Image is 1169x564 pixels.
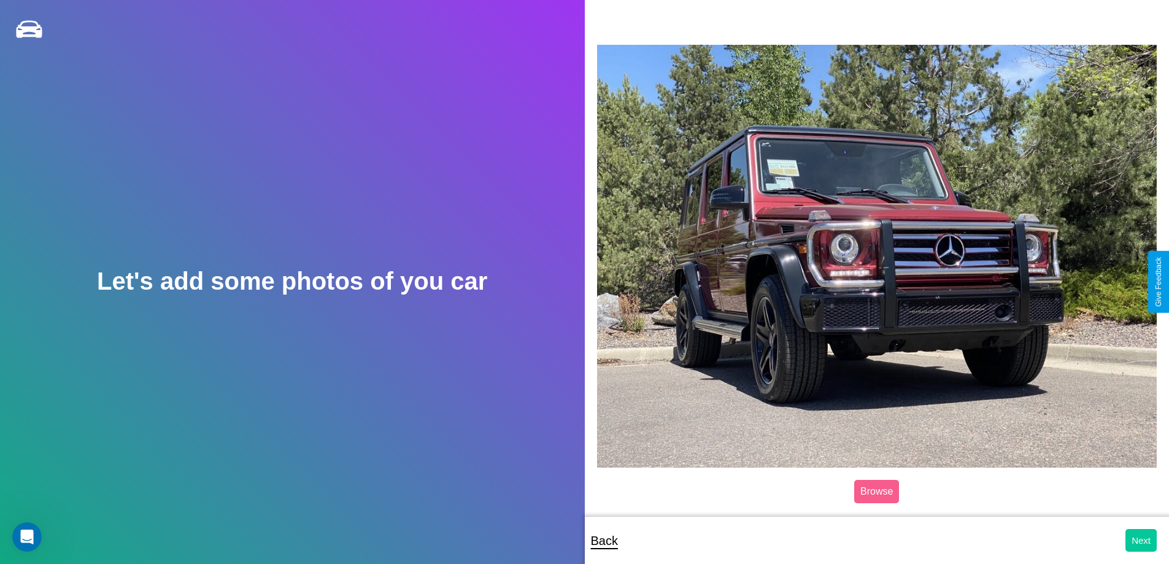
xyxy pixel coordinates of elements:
[1154,257,1163,307] div: Give Feedback
[12,522,42,552] iframe: Intercom live chat
[1125,529,1157,552] button: Next
[854,480,899,503] label: Browse
[591,530,618,552] p: Back
[97,268,487,295] h2: Let's add some photos of you car
[597,45,1157,467] img: posted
